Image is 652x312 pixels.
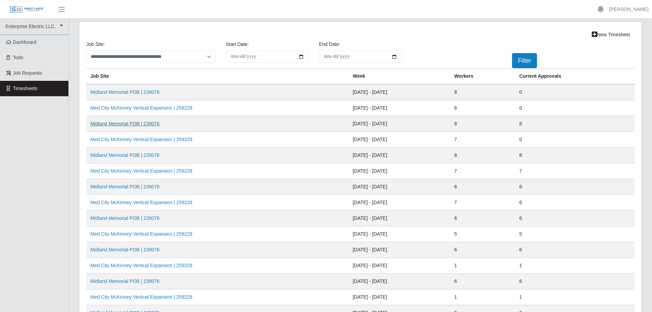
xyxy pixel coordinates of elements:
[90,89,159,95] a: Midland Memorial POB | 239076
[348,289,450,305] td: [DATE] - [DATE]
[90,263,192,268] a: Med City McKinney Vertical Expansion | 259229
[348,84,450,100] td: [DATE] - [DATE]
[86,41,105,48] label: job site:
[90,152,159,158] a: Midland Memorial POB | 239076
[90,247,159,252] a: Midland Memorial POB | 239076
[348,179,450,195] td: [DATE] - [DATE]
[450,289,515,305] td: 1
[515,226,635,242] td: 5
[450,211,515,226] td: 6
[515,163,635,179] td: 7
[450,84,515,100] td: 8
[348,258,450,274] td: [DATE] - [DATE]
[90,137,192,142] a: Med City McKinney Vertical Expansion | 259229
[515,242,635,258] td: 6
[515,148,635,163] td: 8
[13,39,37,45] span: Dashboard
[450,132,515,148] td: 7
[450,258,515,274] td: 1
[587,29,635,41] a: New Timesheet
[90,294,192,300] a: Med City McKinney Vertical Expansion | 259229
[90,231,192,237] a: Med City McKinney Vertical Expansion | 259229
[512,53,537,68] button: Filter
[10,6,44,13] img: SLM Logo
[90,121,159,126] a: Midland Memorial POB | 239076
[450,163,515,179] td: 7
[13,55,23,60] span: Todo
[450,274,515,289] td: 6
[515,116,635,132] td: 8
[348,242,450,258] td: [DATE] - [DATE]
[450,148,515,163] td: 8
[348,195,450,211] td: [DATE] - [DATE]
[450,179,515,195] td: 6
[515,258,635,274] td: 1
[515,274,635,289] td: 6
[515,68,635,85] th: Current Approvals
[86,68,348,85] th: job site
[450,100,515,116] td: 6
[515,211,635,226] td: 6
[90,105,192,111] a: Med City McKinney Vertical Expansion | 259229
[90,215,159,221] a: Midland Memorial POB | 239076
[348,100,450,116] td: [DATE] - [DATE]
[90,278,159,284] a: Midland Memorial POB | 239076
[348,211,450,226] td: [DATE] - [DATE]
[515,84,635,100] td: 0
[515,132,635,148] td: 0
[348,116,450,132] td: [DATE] - [DATE]
[90,200,192,205] a: Med City McKinney Vertical Expansion | 259229
[609,6,649,13] a: [PERSON_NAME]
[450,116,515,132] td: 8
[515,179,635,195] td: 6
[450,195,515,211] td: 7
[348,274,450,289] td: [DATE] - [DATE]
[515,195,635,211] td: 6
[348,148,450,163] td: [DATE] - [DATE]
[13,86,38,91] span: Timesheets
[515,289,635,305] td: 1
[515,100,635,116] td: 0
[450,226,515,242] td: 5
[90,184,159,189] a: Midland Memorial POB | 239076
[348,163,450,179] td: [DATE] - [DATE]
[319,41,340,48] label: End Date:
[348,226,450,242] td: [DATE] - [DATE]
[90,168,192,174] a: Med City McKinney Vertical Expansion | 259229
[226,41,249,48] label: Start Date:
[348,132,450,148] td: [DATE] - [DATE]
[348,68,450,85] th: Week
[13,70,42,76] span: Job Requests
[450,68,515,85] th: Workers
[450,242,515,258] td: 6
